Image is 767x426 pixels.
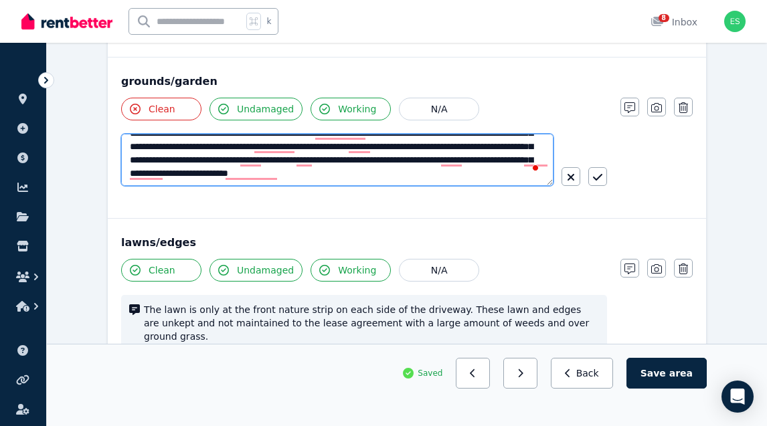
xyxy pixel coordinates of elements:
[121,259,201,282] button: Clean
[121,134,553,186] textarea: To enrich screen reader interactions, please activate Accessibility in Grammarly extension settings
[266,16,271,27] span: k
[626,358,707,389] button: Save area
[399,259,479,282] button: N/A
[311,259,391,282] button: Working
[659,14,669,22] span: 8
[121,98,201,120] button: Clean
[144,303,599,343] span: The lawn is only at the front nature strip on each side of the driveway. These lawn and edges are...
[724,11,746,32] img: Elizabeth & Paul Spanos
[149,263,175,277] span: Clean
[149,102,175,116] span: Clean
[399,98,479,120] button: N/A
[237,102,294,116] span: Undamaged
[21,11,112,31] img: RentBetter
[651,15,697,29] div: Inbox
[418,368,442,379] span: Saved
[237,263,294,277] span: Undamaged
[721,381,754,413] div: Open Intercom Messenger
[669,366,693,380] span: area
[209,259,303,282] button: Undamaged
[121,74,693,90] div: grounds/garden
[551,358,613,389] button: Back
[338,102,376,116] span: Working
[209,98,303,120] button: Undamaged
[338,263,376,277] span: Working
[121,235,693,251] div: lawns/edges
[311,98,391,120] button: Working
